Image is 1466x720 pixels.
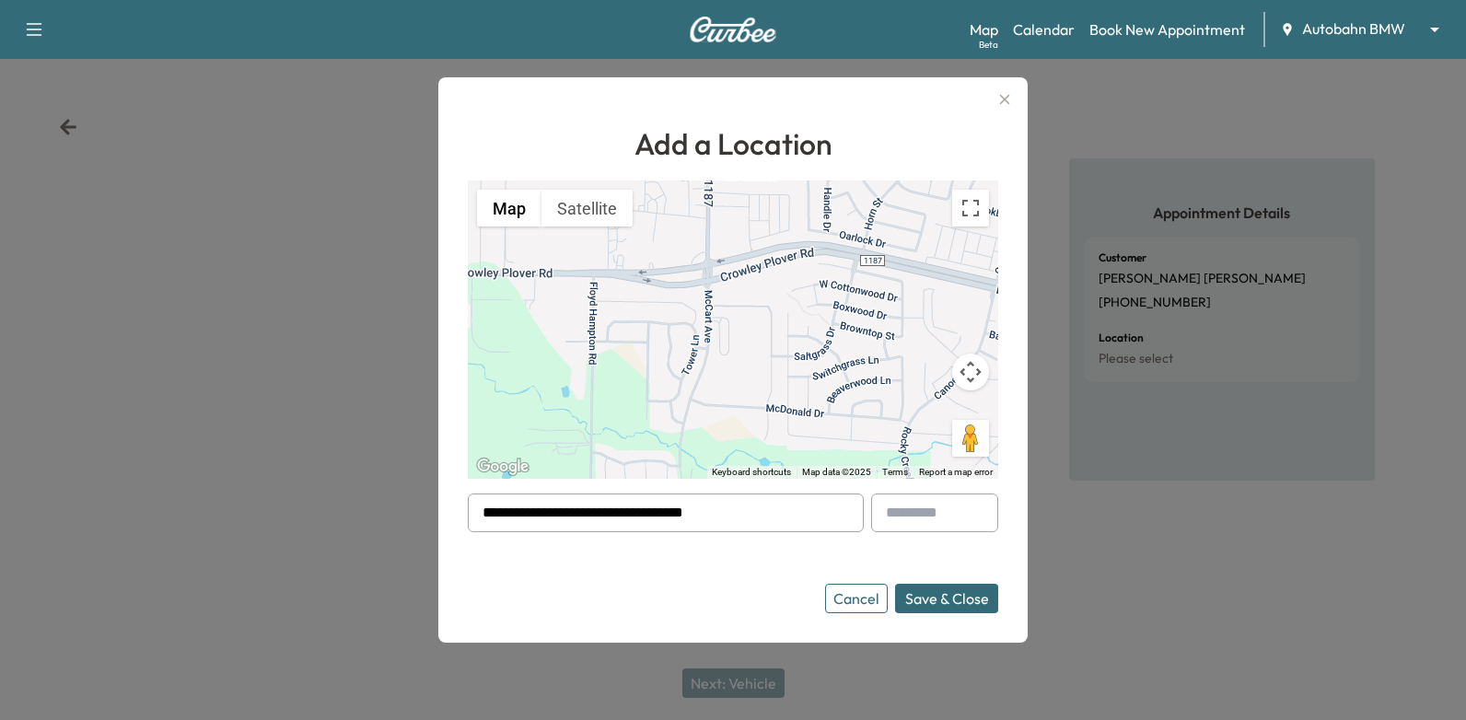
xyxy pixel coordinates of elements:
[979,38,998,52] div: Beta
[468,122,998,166] h1: Add a Location
[970,18,998,41] a: MapBeta
[882,467,908,477] a: Terms
[895,584,998,613] button: Save & Close
[919,467,993,477] a: Report a map error
[952,354,989,390] button: Map camera controls
[1013,18,1075,41] a: Calendar
[952,420,989,457] button: Drag Pegman onto the map to open Street View
[952,190,989,226] button: Toggle fullscreen view
[802,467,871,477] span: Map data ©2025
[472,455,533,479] img: Google
[541,190,633,226] button: Show satellite imagery
[1089,18,1245,41] a: Book New Appointment
[1302,18,1405,40] span: Autobahn BMW
[712,466,791,479] button: Keyboard shortcuts
[472,455,533,479] a: Open this area in Google Maps (opens a new window)
[477,190,541,226] button: Show street map
[825,584,888,613] button: Cancel
[689,17,777,42] img: Curbee Logo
